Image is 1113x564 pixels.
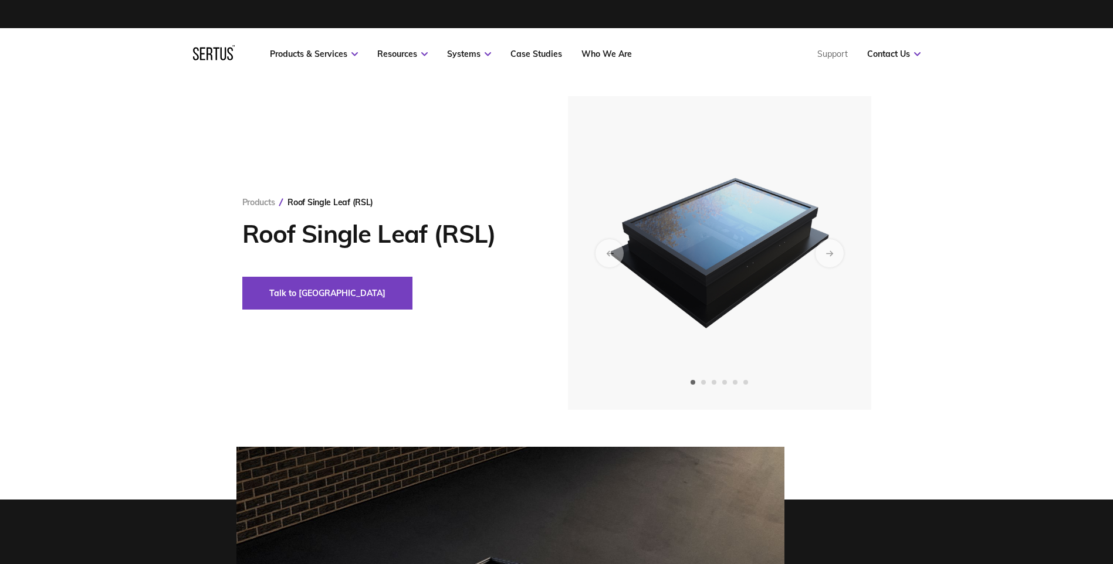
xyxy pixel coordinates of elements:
[596,239,624,267] div: Previous slide
[581,49,632,59] a: Who We Are
[733,380,738,385] span: Go to slide 5
[242,197,275,208] a: Products
[722,380,727,385] span: Go to slide 4
[270,49,358,59] a: Products & Services
[447,49,491,59] a: Systems
[867,49,921,59] a: Contact Us
[701,380,706,385] span: Go to slide 2
[817,49,848,59] a: Support
[377,49,428,59] a: Resources
[242,219,533,249] h1: Roof Single Leaf (RSL)
[510,49,562,59] a: Case Studies
[712,380,716,385] span: Go to slide 3
[743,380,748,385] span: Go to slide 6
[816,239,844,267] div: Next slide
[242,277,412,310] button: Talk to [GEOGRAPHIC_DATA]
